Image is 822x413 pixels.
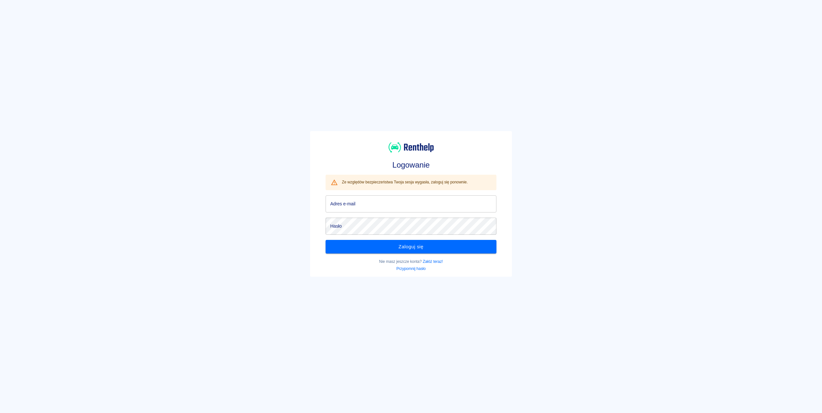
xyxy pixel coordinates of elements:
[396,266,426,271] a: Przypomnij hasło
[326,160,496,170] h3: Logowanie
[326,240,496,253] button: Zaloguj się
[326,259,496,264] p: Nie masz jeszcze konta?
[423,259,443,264] a: Załóż teraz!
[342,177,468,188] div: Ze względów bezpieczeństwa Twoja sesja wygasła, zaloguj się ponownie.
[389,141,434,153] img: Renthelp logo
